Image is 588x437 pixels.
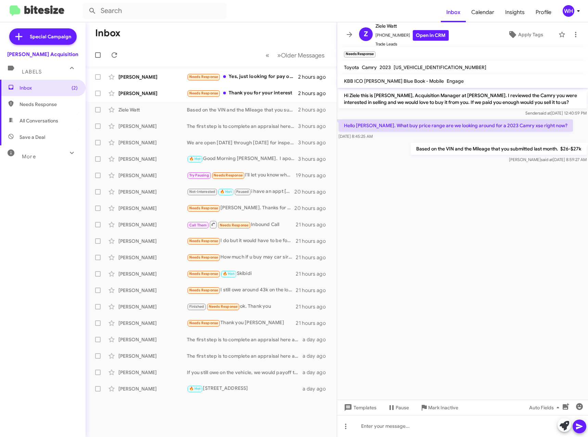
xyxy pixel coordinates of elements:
span: [PERSON_NAME] [DATE] 8:59:27 AM [509,157,587,162]
div: If you still owe on the vehicle, we would payoff the loan and the remaining balance is due at the... [187,369,303,376]
p: Hello [PERSON_NAME]. What buy price range are we looking around for a 2023 Camry xse right now? [338,119,573,132]
div: Ziele Watt [118,106,187,113]
div: i have an appt [DATE][DATE]8AM once that's done i'm free - as well as already on property [187,188,294,196]
span: said at [541,157,553,162]
span: Apply Tags [518,28,543,41]
a: Inbox [441,2,466,22]
button: Pause [382,401,414,414]
span: Labels [22,69,42,75]
div: 3 hours ago [298,139,331,146]
div: [PERSON_NAME] [118,74,187,80]
div: The first step is to complete an appraisal here at the dealership. Once we complete an inspection... [187,353,303,359]
div: [PERSON_NAME]. Thanks for reaching out. I'm currently working with someone on a private sale, but... [187,204,294,212]
div: [PERSON_NAME] [118,353,187,359]
span: Ziele Watt [375,22,449,30]
span: (2) [72,84,78,91]
nav: Page navigation example [262,48,329,62]
a: Calendar [466,2,500,22]
span: Needs Response [189,75,218,79]
div: [PERSON_NAME] [118,336,187,343]
button: Mark Inactive [414,401,464,414]
div: [PERSON_NAME] [118,90,187,97]
div: [PERSON_NAME] [118,303,187,310]
div: Skibidi [187,270,296,278]
span: Special Campaign [30,33,71,40]
span: 🔥 Hot [189,157,201,161]
div: [PERSON_NAME] [118,156,187,162]
a: Profile [530,2,557,22]
span: 2023 [380,64,391,70]
span: Inbox [20,84,78,91]
span: Needs Response [209,304,238,309]
div: The first step is to complete an appraisal here at the dealership. Once we complete an inspection... [187,123,298,130]
div: [PERSON_NAME] [118,385,187,392]
span: Needs Response [189,321,218,325]
div: [PERSON_NAME] [118,205,187,212]
div: Thank you for your interest [187,89,298,97]
div: a day ago [303,353,331,359]
span: Engage [447,78,464,84]
span: Needs Response [220,223,249,227]
div: Yes, just looking for pay off. $15,600. The [PERSON_NAME] blue book I used seemed a little low. L... [187,73,298,81]
div: [PERSON_NAME] [118,139,187,146]
span: said at [539,110,551,116]
div: 21 hours ago [296,320,331,327]
div: 20 hours ago [294,205,331,212]
div: How much if u buy may car sir?bcoz post it already in market place,I open my car price is 35k sir. [187,253,296,261]
div: The first step is to complete an appraisal here at the dealership. Once we complete an inspection... [187,336,303,343]
button: Apply Tags [496,28,555,41]
div: [PERSON_NAME] [118,221,187,228]
div: WH [563,5,574,17]
a: Insights [500,2,530,22]
button: Auto Fields [524,401,567,414]
div: a day ago [303,336,331,343]
div: [PERSON_NAME] [118,254,187,261]
span: Paused [236,189,249,194]
p: Based on the VIN and the Mileage that you submitted last month. $26-$27k [411,143,587,155]
div: [PERSON_NAME] [118,238,187,244]
a: Special Campaign [9,28,77,45]
div: 21 hours ago [296,303,331,310]
span: Needs Response [189,239,218,243]
div: 21 hours ago [296,270,331,277]
span: Camry [362,64,377,70]
div: 19 hours ago [296,172,331,179]
div: [PERSON_NAME] Acquisition [7,51,78,58]
span: Needs Response [189,91,218,95]
small: Needs Response [344,51,375,57]
div: 2 hours ago [298,106,331,113]
div: 2 hours ago [298,74,331,80]
div: ok. Thank you [187,303,296,310]
span: Needs Response [189,288,218,292]
span: Needs Response [214,173,243,177]
div: Thank you [PERSON_NAME] [187,319,296,327]
div: [PERSON_NAME] [118,270,187,277]
span: [PHONE_NUMBER] [375,30,449,41]
span: Older Messages [281,52,324,59]
span: Auto Fields [529,401,562,414]
div: I still owe around 43k on the loan, would have to be close-ish to that [187,286,296,294]
button: WH [557,5,580,17]
span: Toyota [344,64,359,70]
div: Good Morning [PERSON_NAME]. I apologize for the delayed response. I have you set up [DATE] at 3:3... [187,155,298,163]
div: [PERSON_NAME] [118,287,187,294]
span: » [277,51,281,59]
span: Call Them [189,223,207,227]
div: [STREET_ADDRESS] [187,385,303,393]
div: I'll let you know when I have time to come by [187,171,296,179]
p: Hi Ziele this is [PERSON_NAME], Acquisition Manager at [PERSON_NAME]. I reviewed the Camry you we... [338,89,587,108]
span: 🔥 Hot [223,272,234,276]
span: « [266,51,269,59]
div: 3 hours ago [298,123,331,130]
span: All Conversations [20,117,58,124]
div: 20 hours ago [294,188,331,195]
button: Next [273,48,329,62]
span: Save a Deal [20,134,45,141]
div: [PERSON_NAME] [118,123,187,130]
span: 🔥 Hot [189,386,201,391]
div: 3 hours ago [298,156,331,162]
div: [PERSON_NAME] [118,320,187,327]
div: a day ago [303,369,331,376]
